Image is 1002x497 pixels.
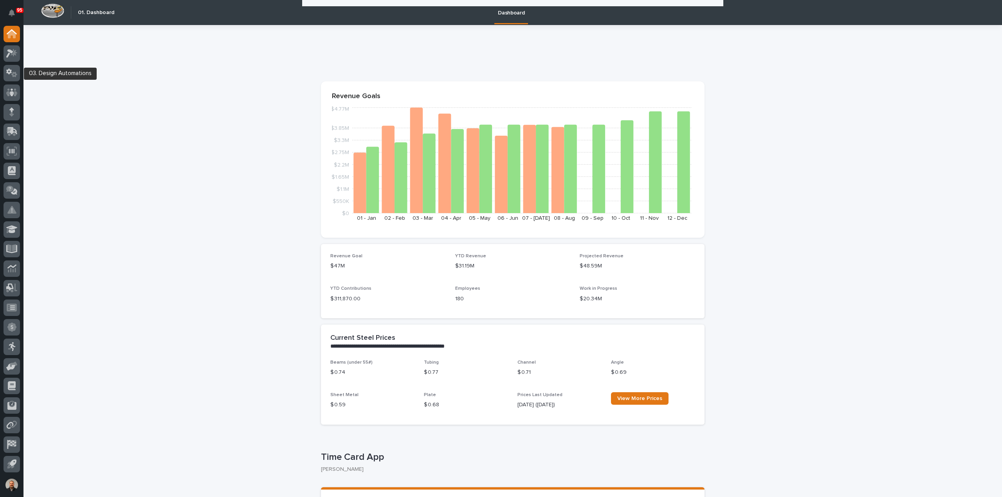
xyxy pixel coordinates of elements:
p: [PERSON_NAME] [321,466,698,473]
tspan: $0 [342,211,349,216]
p: $ 0.71 [517,368,602,377]
p: 95 [17,7,22,13]
p: $ 0.74 [330,368,414,377]
text: 11 - Nov [640,215,659,221]
p: $ 0.69 [611,368,695,377]
p: $ 0.59 [330,401,414,409]
tspan: $2.2M [334,162,349,167]
span: YTD Revenue [455,254,486,258]
p: Time Card App [321,452,701,463]
p: $ 0.77 [424,368,508,377]
span: Work in Progress [580,286,617,291]
a: View More Prices [611,392,669,405]
text: 01 - Jan [357,215,376,221]
p: Revenue Goals [332,92,694,101]
button: Notifications [4,5,20,21]
span: Revenue Goal [330,254,362,258]
p: $47M [330,262,446,270]
tspan: $3.85M [331,126,349,131]
h2: Current Steel Prices [330,334,395,343]
text: 07 - [DATE] [522,215,550,221]
text: 03 - Mar [413,215,433,221]
text: 04 - Apr [441,215,461,221]
tspan: $3.3M [334,138,349,143]
text: 02 - Feb [384,215,405,221]
p: $20.34M [580,295,695,303]
tspan: $4.77M [331,106,349,112]
tspan: $1.1M [337,186,349,192]
text: 09 - Sep [582,215,604,221]
tspan: $550K [333,198,349,204]
span: Plate [424,393,436,397]
span: Projected Revenue [580,254,624,258]
text: 08 - Aug [554,215,575,221]
text: 12 - Dec [667,215,687,221]
text: 10 - Oct [611,215,630,221]
span: YTD Contributions [330,286,371,291]
span: Angle [611,360,624,365]
span: Employees [455,286,480,291]
tspan: $1.65M [332,174,349,179]
text: 06 - Jun [497,215,518,221]
text: 05 - May [469,215,490,221]
span: Tubing [424,360,439,365]
div: Notifications95 [10,9,20,22]
tspan: $2.75M [331,150,349,155]
p: $ 0.68 [424,401,508,409]
span: Beams (under 55#) [330,360,373,365]
p: $48.59M [580,262,695,270]
button: users-avatar [4,477,20,493]
h2: 01. Dashboard [78,9,114,16]
p: $31.19M [455,262,571,270]
span: Prices Last Updated [517,393,562,397]
p: [DATE] ([DATE]) [517,401,602,409]
span: Sheet Metal [330,393,359,397]
span: View More Prices [617,396,662,401]
span: Channel [517,360,536,365]
p: 180 [455,295,571,303]
img: Workspace Logo [41,4,64,18]
p: $ 311,870.00 [330,295,446,303]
